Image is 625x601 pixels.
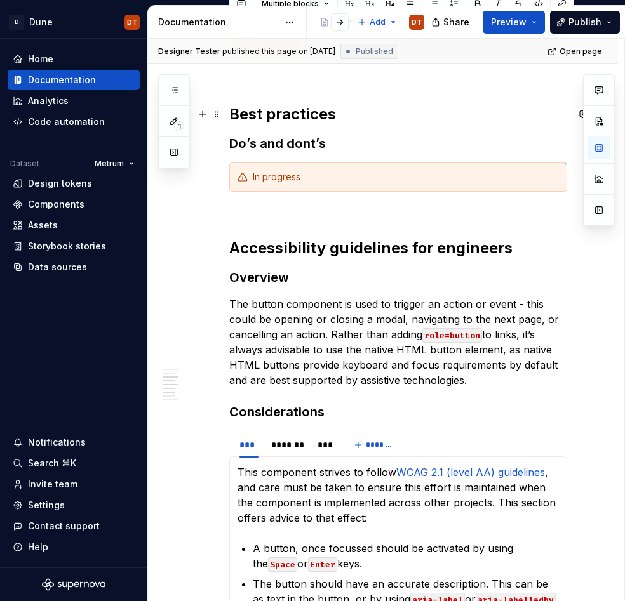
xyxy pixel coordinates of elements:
h3: Considerations [229,403,567,421]
button: Metrum [89,155,140,173]
button: Search ⌘K [8,453,140,473]
div: published this page on [DATE] [222,46,335,56]
button: Contact support [8,516,140,536]
div: DT [412,17,422,27]
div: Data sources [28,261,87,274]
span: Publish [568,16,601,29]
button: Notifications [8,432,140,452]
a: Analytics [8,91,140,111]
div: In progress [253,171,559,183]
a: Code automation [8,112,140,132]
div: DT [127,17,137,27]
div: Contact support [28,520,100,532]
h3: Overview [229,268,567,286]
code: Space [268,557,297,572]
a: Open page [544,43,608,60]
span: 1 [174,121,184,131]
span: Preview [491,16,527,29]
span: Share [443,16,469,29]
span: Add [370,17,386,27]
div: Components [28,198,84,211]
span: Open page [560,46,602,56]
a: Components [8,194,140,215]
div: Storybook stories [28,240,106,253]
div: Design tokens [28,177,92,190]
button: Preview [483,11,545,34]
a: Documentation [8,70,140,90]
div: Documentation [158,16,278,29]
div: Page tree [314,10,351,35]
svg: Supernova Logo [42,578,105,591]
a: Design tokens [8,173,140,194]
button: Publish [550,11,620,34]
div: Dune [29,16,53,29]
p: This component strives to follow , and care must be taken to ensure this effort is maintained whe... [238,465,559,525]
a: Storybook stories [8,236,140,256]
h2: Accessibility guidelines for engineers [229,238,567,258]
div: Help [28,541,48,553]
button: Add [354,13,401,31]
a: Data sources [8,257,140,277]
p: The button component is used to trigger an action or event - this could be opening or closing a m... [229,296,567,388]
a: Home [8,49,140,69]
span: Metrum [95,159,124,169]
div: Settings [28,499,65,512]
a: Invite team [8,474,140,494]
a: Assets [8,215,140,235]
h3: Do’s and dont’s [229,135,567,152]
div: Analytics [28,95,69,107]
code: Enter [308,557,337,572]
a: Settings [8,495,140,515]
a: WCAG 2.1 (level AA) guidelines [396,466,545,479]
div: Home [28,53,53,65]
span: Designer Tester [158,46,220,56]
div: Notifications [28,436,86,449]
div: D [9,15,24,30]
code: role=button [422,328,482,343]
div: Search ⌘K [28,457,76,470]
p: A button, once focussed should be activated by using the or keys. [253,541,559,571]
h2: Best practices [229,104,567,124]
div: Dataset [10,159,39,169]
button: Share [425,11,478,34]
button: Help [8,537,140,557]
div: Code automation [28,116,105,128]
button: DDuneDT [3,8,145,36]
div: Assets [28,219,58,232]
span: Published [356,46,393,56]
div: Documentation [28,74,96,86]
div: Invite team [28,478,77,491]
